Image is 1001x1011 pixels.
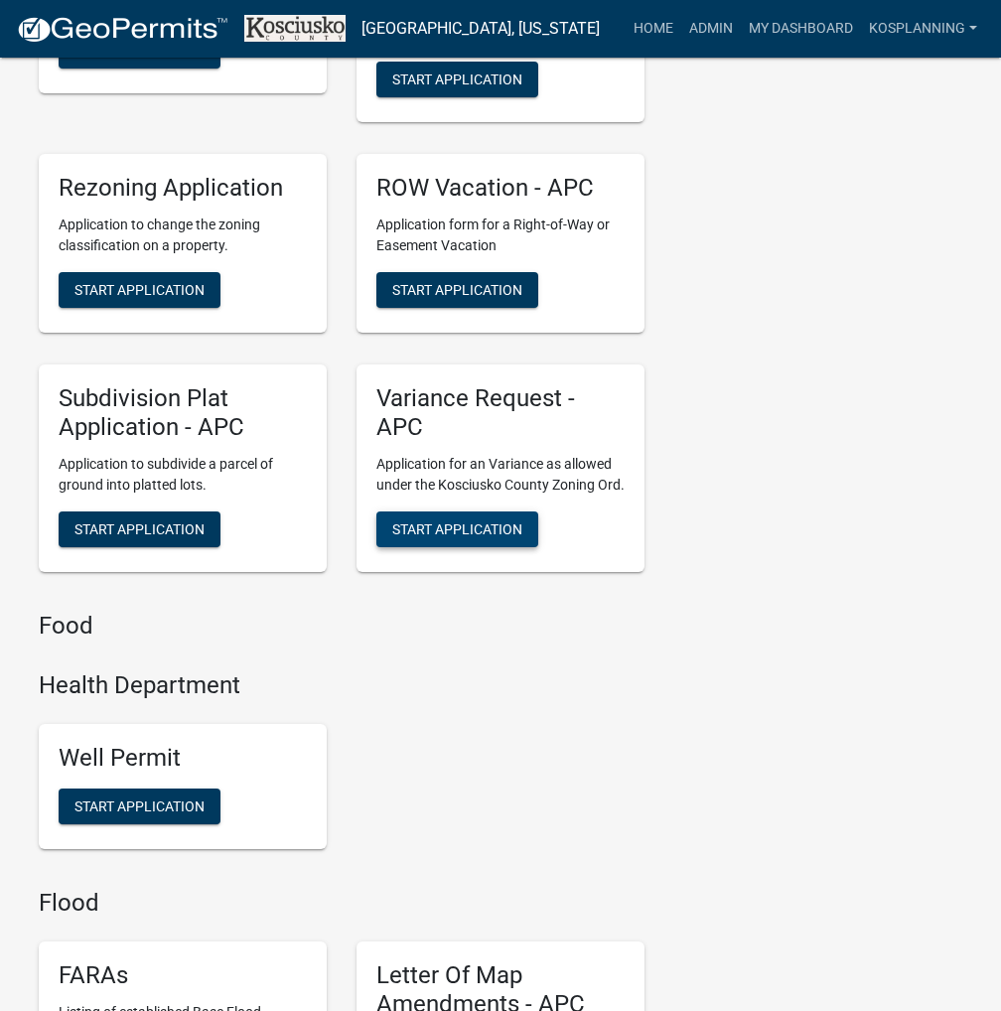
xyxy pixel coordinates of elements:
[59,789,220,824] button: Start Application
[681,10,741,48] a: Admin
[59,744,307,773] h5: Well Permit
[74,797,205,813] span: Start Application
[59,454,307,496] p: Application to subdivide a parcel of ground into platted lots.
[244,15,346,42] img: Kosciusko County, Indiana
[39,671,644,700] h4: Health Department
[376,511,538,547] button: Start Application
[59,511,220,547] button: Start Application
[376,215,625,256] p: Application form for a Right-of-Way or Easement Vacation
[59,215,307,256] p: Application to change the zoning classification on a property.
[74,43,205,59] span: Start Application
[59,272,220,308] button: Start Application
[59,384,307,442] h5: Subdivision Plat Application - APC
[376,62,538,97] button: Start Application
[74,281,205,297] span: Start Application
[861,10,985,48] a: kosplanning
[59,174,307,203] h5: Rezoning Application
[59,961,307,990] h5: FARAs
[392,281,522,297] span: Start Application
[376,174,625,203] h5: ROW Vacation - APC
[376,384,625,442] h5: Variance Request - APC
[392,520,522,536] span: Start Application
[626,10,681,48] a: Home
[361,12,600,46] a: [GEOGRAPHIC_DATA], [US_STATE]
[376,454,625,496] p: Application for an Variance as allowed under the Kosciusko County Zoning Ord.
[39,889,644,918] h4: Flood
[392,72,522,87] span: Start Application
[741,10,861,48] a: My Dashboard
[39,612,644,641] h4: Food
[376,272,538,308] button: Start Application
[74,520,205,536] span: Start Application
